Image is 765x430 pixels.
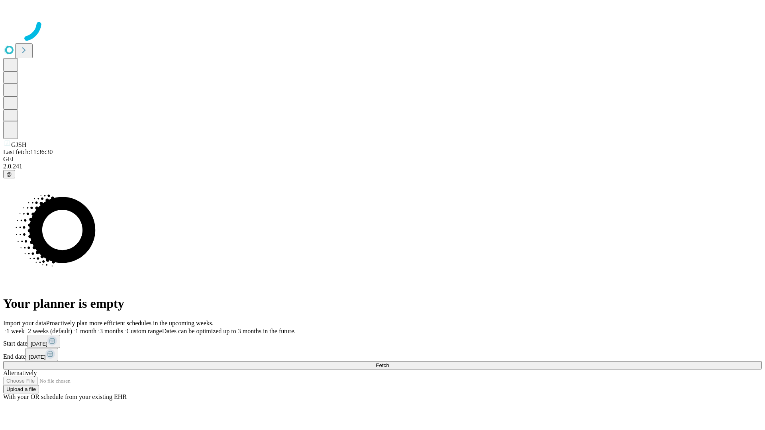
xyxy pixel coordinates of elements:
[162,328,296,334] span: Dates can be optimized up to 3 months in the future.
[28,328,72,334] span: 2 weeks (default)
[3,335,762,348] div: Start date
[100,328,123,334] span: 3 months
[31,341,47,347] span: [DATE]
[25,348,58,361] button: [DATE]
[3,163,762,170] div: 2.0.241
[3,149,53,155] span: Last fetch: 11:36:30
[6,171,12,177] span: @
[27,335,60,348] button: [DATE]
[3,296,762,311] h1: Your planner is empty
[3,170,15,178] button: @
[376,362,389,368] span: Fetch
[11,141,26,148] span: GJSH
[6,328,25,334] span: 1 week
[3,393,127,400] span: With your OR schedule from your existing EHR
[3,385,39,393] button: Upload a file
[29,354,45,360] span: [DATE]
[3,320,46,326] span: Import your data
[3,348,762,361] div: End date
[126,328,162,334] span: Custom range
[46,320,214,326] span: Proactively plan more efficient schedules in the upcoming weeks.
[3,361,762,369] button: Fetch
[75,328,96,334] span: 1 month
[3,369,37,376] span: Alternatively
[3,156,762,163] div: GEI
